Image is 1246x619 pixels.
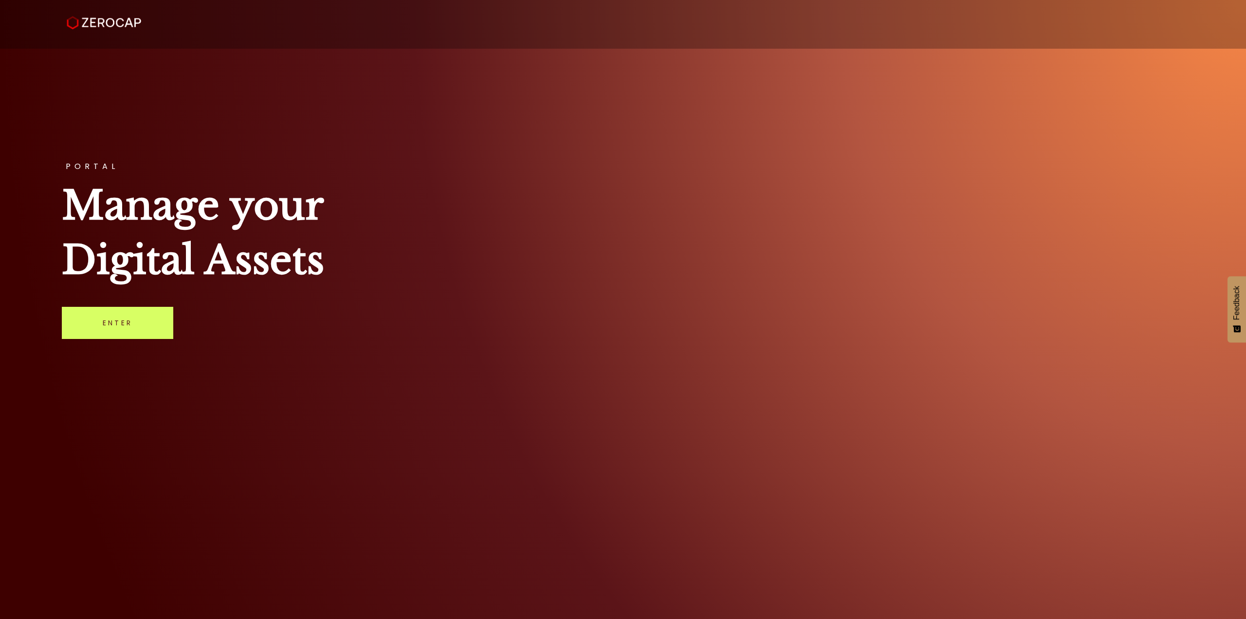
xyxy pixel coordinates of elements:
[62,178,1184,287] h1: Manage your Digital Assets
[1232,286,1241,320] span: Feedback
[62,307,173,339] a: Enter
[62,163,1184,170] h3: PORTAL
[1228,276,1246,342] button: Feedback - Show survey
[67,16,141,30] img: ZeroCap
